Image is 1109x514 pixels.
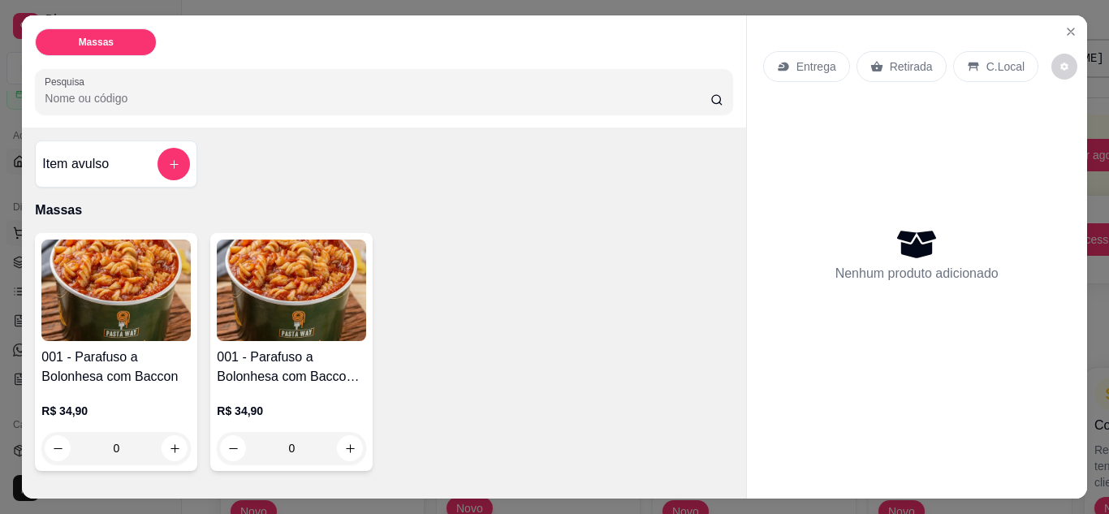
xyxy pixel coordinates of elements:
button: increase-product-quantity [337,435,363,461]
h4: 001 - Parafuso a Bolonhesa com Baccon [41,348,191,387]
p: Retirada [890,58,933,75]
button: decrease-product-quantity [1051,54,1077,80]
p: Entrega [796,58,836,75]
p: C.Local [986,58,1025,75]
button: add-separate-item [158,148,190,180]
button: Close [1058,19,1084,45]
p: Massas [35,201,732,220]
button: decrease-product-quantity [220,435,246,461]
button: decrease-product-quantity [45,435,71,461]
label: Pesquisa [45,75,90,89]
p: R$ 34,90 [217,403,366,419]
img: product-image [41,240,191,341]
h4: Item avulso [42,154,109,174]
img: product-image [217,240,366,341]
input: Pesquisa [45,90,710,106]
p: R$ 34,90 [41,403,191,419]
p: Nenhum produto adicionado [835,264,999,283]
button: increase-product-quantity [162,435,188,461]
h4: 001 - Parafuso a Bolonhesa com Baccon - cópia [217,348,366,387]
p: Massas [79,36,114,49]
